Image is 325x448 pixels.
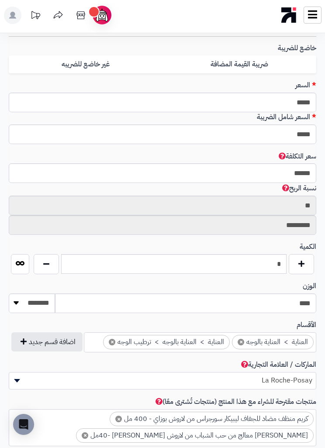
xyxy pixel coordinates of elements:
[94,7,110,23] img: ai-face.png
[9,372,316,389] span: La Roche-Posay
[239,359,316,370] span: الماركات / العلامة التجارية
[109,339,115,345] span: ×
[9,374,316,387] span: La Roche-Posay
[274,43,320,53] label: خاضع للضريبة
[76,428,314,443] li: كريم معالج من حب الشباب من لاروش بوزيه -40مل
[9,55,162,73] label: غير خاضع للضريبه
[110,412,314,426] li: كريم منظف مضاد للجفاف ليبيكار سورجراس من لاروش بوزاي - 400 مل
[82,432,88,439] span: ×
[232,335,314,349] li: العناية > العناية بالوجه
[154,396,316,407] span: منتجات مقترحة للشراء مع هذا المنتج (منتجات تُشترى معًا)
[281,5,297,25] img: logo-mobile.png
[292,80,320,90] label: السعر
[238,339,244,345] span: ×
[293,320,320,330] label: الأقسام
[115,416,122,422] span: ×
[299,281,320,291] label: الوزن
[24,7,46,26] a: تحديثات المنصة
[103,335,230,349] li: العناية > العناية بالوجه > ترطيب الوجه
[277,151,316,162] span: سعر التكلفة
[296,242,320,252] label: الكمية
[13,414,34,435] div: Open Intercom Messenger
[11,332,83,352] button: اضافة قسم جديد
[280,183,316,193] span: نسبة الربح
[162,55,316,73] label: ضريبة القيمة المضافة
[253,112,320,122] label: السعر شامل الضريبة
